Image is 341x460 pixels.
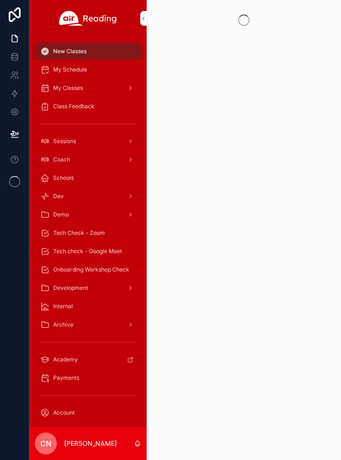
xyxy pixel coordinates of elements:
span: New Classes [53,48,87,55]
span: Internal [53,303,73,310]
a: Class Feedback [35,98,141,115]
span: My Classes [53,84,83,92]
a: Tech Check - Zoom [35,225,141,241]
a: Account [35,405,141,421]
span: Tech Check - Zoom [53,229,105,237]
span: Tech check - Google Meet [53,248,122,255]
span: Sessions [53,138,76,145]
a: Academy [35,351,141,368]
a: Dev [35,188,141,205]
a: New Classes [35,43,141,60]
span: Schools [53,174,74,182]
a: Internal [35,298,141,315]
a: Schools [35,170,141,186]
span: Development [53,284,88,292]
a: Sessions [35,133,141,150]
a: Coach [35,151,141,168]
a: Archive [35,316,141,333]
span: Class Feedback [53,103,94,110]
span: My Schedule [53,66,87,73]
a: My Classes [35,80,141,96]
span: Coach [53,156,70,163]
img: App logo [59,11,117,26]
div: scrollable content [29,37,147,427]
a: My Schedule [35,61,141,78]
span: Demo [53,211,69,218]
span: Payments [53,374,79,382]
span: Archive [53,321,73,328]
span: CN [40,438,51,449]
span: Academy [53,356,78,363]
span: Account [53,409,75,416]
a: Development [35,280,141,296]
a: Demo [35,206,141,223]
a: Payments [35,370,141,386]
span: Dev [53,193,64,200]
span: Onboarding Workshop Check [53,266,129,273]
a: Onboarding Workshop Check [35,261,141,278]
p: [PERSON_NAME] [64,439,117,448]
a: Tech check - Google Meet [35,243,141,260]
